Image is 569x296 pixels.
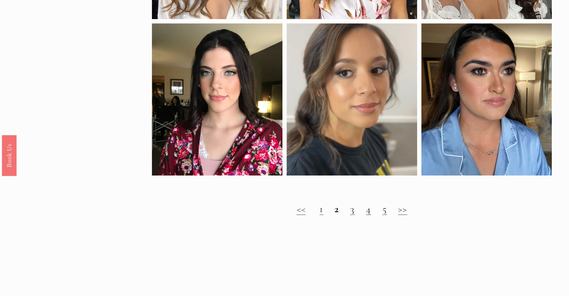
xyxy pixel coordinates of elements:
[382,202,387,215] a: 5
[366,202,371,215] a: 4
[350,202,355,215] a: 3
[334,202,339,215] strong: 2
[2,135,16,176] a: Book Us
[398,202,407,215] a: >>
[319,202,323,215] a: 1
[296,202,306,215] a: <<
